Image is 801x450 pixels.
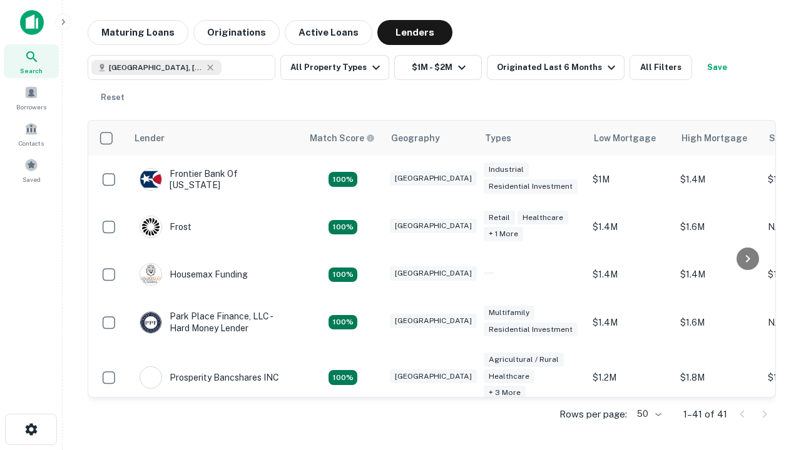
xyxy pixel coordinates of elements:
div: Lender [135,131,165,146]
div: Multifamily [484,306,534,320]
button: Save your search to get updates of matches that match your search criteria. [697,55,737,80]
td: $1.4M [674,156,762,203]
td: $1.4M [586,298,674,346]
div: Matching Properties: 4, hasApolloMatch: undefined [329,172,357,187]
th: Capitalize uses an advanced AI algorithm to match your search with the best lender. The match sco... [302,121,384,156]
button: Lenders [377,20,452,45]
div: + 1 more [484,227,523,241]
div: Types [485,131,511,146]
a: Borrowers [4,81,59,114]
th: Low Mortgage [586,121,674,156]
div: Residential Investment [484,179,578,194]
button: Originated Last 6 Months [487,55,625,80]
img: picture [140,216,161,237]
th: Types [477,121,586,156]
span: Borrowers [16,102,46,112]
div: [GEOGRAPHIC_DATA] [390,266,477,281]
button: Originations [193,20,280,45]
a: Saved [4,153,59,187]
td: $1.4M [586,203,674,251]
div: Prosperity Bancshares INC [140,366,279,389]
th: Lender [127,121,302,156]
img: picture [140,264,161,285]
button: Maturing Loans [88,20,188,45]
span: Saved [23,174,41,184]
div: Frost [140,216,191,238]
div: Originated Last 6 Months [497,60,619,75]
td: $1.2M [586,346,674,409]
div: Housemax Funding [140,263,248,286]
div: Retail [484,211,515,225]
button: Reset [93,85,133,110]
iframe: Chat Widget [738,350,801,410]
div: Geography [391,131,440,146]
td: $1.8M [674,346,762,409]
img: picture [140,367,161,388]
span: Search [20,66,43,76]
div: Agricultural / Rural [484,352,564,367]
div: Park Place Finance, LLC - Hard Money Lender [140,311,290,333]
button: Active Loans [285,20,372,45]
div: Low Mortgage [594,131,656,146]
h6: Match Score [310,131,372,145]
a: Contacts [4,117,59,151]
div: [GEOGRAPHIC_DATA] [390,219,477,233]
th: Geography [384,121,477,156]
button: All Property Types [280,55,389,80]
div: [GEOGRAPHIC_DATA] [390,171,477,186]
td: $1.4M [674,251,762,298]
div: Matching Properties: 4, hasApolloMatch: undefined [329,220,357,235]
div: [GEOGRAPHIC_DATA] [390,369,477,384]
p: Rows per page: [559,407,627,422]
div: Healthcare [484,369,534,384]
td: $1.6M [674,298,762,346]
div: Matching Properties: 7, hasApolloMatch: undefined [329,370,357,385]
div: Capitalize uses an advanced AI algorithm to match your search with the best lender. The match sco... [310,131,375,145]
p: 1–41 of 41 [683,407,727,422]
div: + 3 more [484,386,526,400]
img: picture [140,169,161,190]
div: Residential Investment [484,322,578,337]
div: 50 [632,405,663,423]
img: picture [140,312,161,333]
td: $1.6M [674,203,762,251]
div: Matching Properties: 4, hasApolloMatch: undefined [329,267,357,282]
div: Healthcare [518,211,568,225]
div: Matching Properties: 4, hasApolloMatch: undefined [329,315,357,330]
span: [GEOGRAPHIC_DATA], [GEOGRAPHIC_DATA], [GEOGRAPHIC_DATA] [109,62,203,73]
th: High Mortgage [674,121,762,156]
button: $1M - $2M [394,55,482,80]
a: Search [4,44,59,78]
img: capitalize-icon.png [20,10,44,35]
div: [GEOGRAPHIC_DATA] [390,314,477,328]
button: All Filters [630,55,692,80]
td: $1.4M [586,251,674,298]
div: Frontier Bank Of [US_STATE] [140,168,290,191]
span: Contacts [19,138,44,148]
td: $1M [586,156,674,203]
div: High Mortgage [681,131,747,146]
div: Industrial [484,162,529,177]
